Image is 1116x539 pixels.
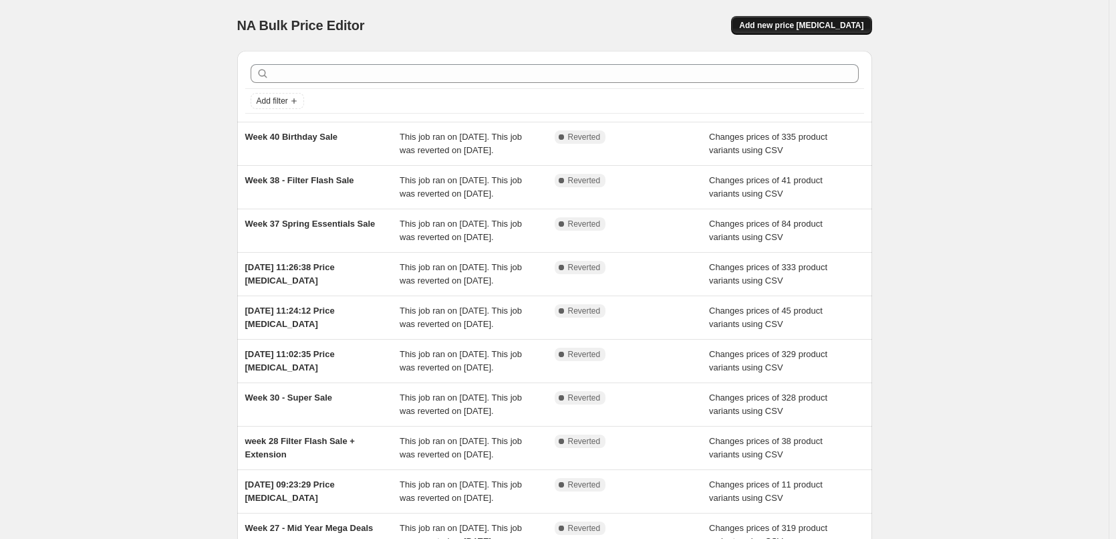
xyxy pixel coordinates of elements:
[568,523,601,534] span: Reverted
[245,436,355,459] span: week 28 Filter Flash Sale + Extension
[257,96,288,106] span: Add filter
[245,349,335,372] span: [DATE] 11:02:35 Price [MEDICAL_DATA]
[568,479,601,490] span: Reverted
[568,132,601,142] span: Reverted
[245,393,333,403] span: Week 30 - Super Sale
[568,262,601,273] span: Reverted
[245,523,374,533] span: Week 27 - Mid Year Mega Deals
[709,219,823,242] span: Changes prices of 84 product variants using CSV
[709,479,823,503] span: Changes prices of 11 product variants using CSV
[568,306,601,316] span: Reverted
[245,132,338,142] span: Week 40 Birthday Sale
[709,306,823,329] span: Changes prices of 45 product variants using CSV
[568,393,601,403] span: Reverted
[709,175,823,199] span: Changes prices of 41 product variants using CSV
[400,349,522,372] span: This job ran on [DATE]. This job was reverted on [DATE].
[245,262,335,286] span: [DATE] 11:26:38 Price [MEDICAL_DATA]
[568,436,601,447] span: Reverted
[568,175,601,186] span: Reverted
[709,393,827,416] span: Changes prices of 328 product variants using CSV
[400,132,522,155] span: This job ran on [DATE]. This job was reverted on [DATE].
[251,93,304,109] button: Add filter
[709,262,827,286] span: Changes prices of 333 product variants using CSV
[400,479,522,503] span: This job ran on [DATE]. This job was reverted on [DATE].
[400,175,522,199] span: This job ran on [DATE]. This job was reverted on [DATE].
[400,219,522,242] span: This job ran on [DATE]. This job was reverted on [DATE].
[245,175,354,185] span: Week 38 - Filter Flash Sale
[709,349,827,372] span: Changes prices of 329 product variants using CSV
[568,219,601,229] span: Reverted
[731,16,871,35] button: Add new price [MEDICAL_DATA]
[400,393,522,416] span: This job ran on [DATE]. This job was reverted on [DATE].
[709,436,823,459] span: Changes prices of 38 product variants using CSV
[245,479,335,503] span: [DATE] 09:23:29 Price [MEDICAL_DATA]
[400,262,522,286] span: This job ran on [DATE]. This job was reverted on [DATE].
[245,306,335,329] span: [DATE] 11:24:12 Price [MEDICAL_DATA]
[709,132,827,155] span: Changes prices of 335 product variants using CSV
[400,306,522,329] span: This job ran on [DATE]. This job was reverted on [DATE].
[568,349,601,360] span: Reverted
[400,436,522,459] span: This job ran on [DATE]. This job was reverted on [DATE].
[739,20,863,31] span: Add new price [MEDICAL_DATA]
[245,219,376,229] span: Week 37 Spring Essentials Sale
[237,18,365,33] span: NA Bulk Price Editor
